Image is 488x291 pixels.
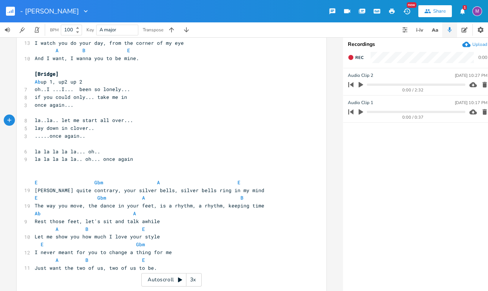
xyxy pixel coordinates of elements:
[355,55,363,60] span: Rec
[41,241,44,248] span: E
[136,241,145,248] span: Gbm
[35,55,139,62] span: And I want, I wanna you to be mine.
[35,125,94,131] span: lay down in clover..
[240,194,243,201] span: B
[35,71,59,77] span: [Bridge]
[56,226,59,232] span: A
[348,99,373,106] span: Audio Clip 1
[472,6,482,16] div: melindameshad
[56,47,59,54] span: A
[478,55,487,60] div: 0:00
[133,210,136,217] span: A
[433,8,446,15] div: Share
[35,132,85,139] span: .....once again..
[35,265,157,271] span: Just want the two of us, two of us to be.
[35,210,41,217] span: Ab
[35,78,82,85] span: up 1, up2 up 2
[100,26,116,33] span: A major
[85,257,88,263] span: B
[35,194,38,201] span: E
[35,148,100,155] span: la la la la la... oh..
[348,72,373,79] span: Audio Clip 2
[35,179,38,186] span: E
[361,115,465,119] div: 0:00 / 0:37
[142,257,145,263] span: E
[86,28,94,32] div: Key
[142,226,145,232] span: E
[345,51,366,63] button: Rec
[35,117,133,123] span: la..la.. let me start all over...
[20,8,79,15] span: - [PERSON_NAME]
[348,42,488,47] div: Recordings
[97,194,106,201] span: Gbm
[418,5,452,17] button: Share
[157,179,160,186] span: A
[35,187,264,194] span: [PERSON_NAME] quite contrary, your silver bells, silver bells ring in my mind
[407,2,416,8] div: New
[472,41,487,47] div: Upload
[142,194,145,201] span: A
[127,47,130,54] span: E
[35,218,160,225] span: Rest those feet, let's sit and talk awhile
[186,273,200,287] div: 3x
[455,101,487,105] div: [DATE] 10:17 PM
[41,32,44,38] span: E
[462,40,487,48] button: Upload
[94,179,103,186] span: Gbm
[399,4,414,18] button: New
[35,101,73,108] span: once again...
[141,273,202,287] div: Autoscroll
[463,5,467,10] div: 1
[143,28,163,32] div: Transpose
[35,78,41,85] span: Ab
[50,28,59,32] div: BPM
[361,88,465,92] div: 0:00 / 2:32
[35,233,160,240] span: Let me show you how much I love your style
[237,179,240,186] span: E
[56,257,59,263] span: A
[35,94,127,100] span: if you could only... take me in
[35,156,133,162] span: la la la la la.. oh... once again
[455,73,487,78] div: [DATE] 10:27 PM
[472,3,482,20] button: M
[35,249,172,256] span: I never meant for you to change a thing for me
[82,47,85,54] span: B
[136,32,145,38] span: Gbm
[35,202,264,209] span: The way you move, the dance in your feet, is a rhythm, a rhythm, keeping time
[35,40,184,46] span: I watch you do your day, from the corner of my eye
[455,4,470,18] button: 1
[85,226,88,232] span: B
[35,86,130,93] span: oh..I ...I... been so lonely...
